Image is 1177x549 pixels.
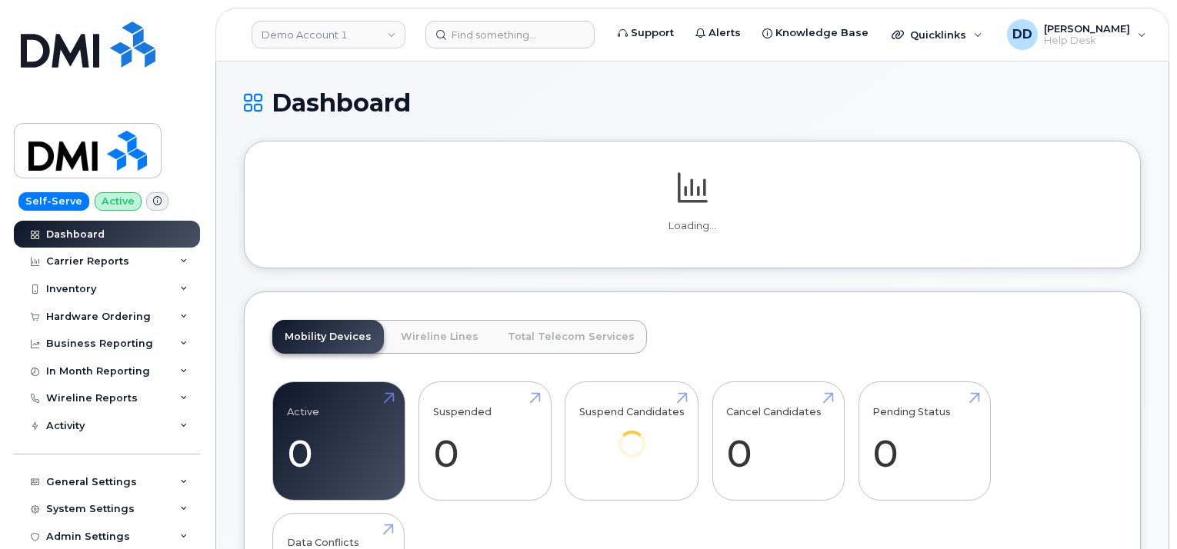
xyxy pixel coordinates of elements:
h1: Dashboard [244,89,1141,116]
a: Total Telecom Services [495,320,647,354]
a: Suspended 0 [433,391,537,492]
a: Active 0 [287,391,391,492]
a: Cancel Candidates 0 [726,391,830,492]
p: Loading... [272,219,1112,233]
a: Mobility Devices [272,320,384,354]
a: Wireline Lines [388,320,491,354]
a: Pending Status 0 [872,391,976,492]
a: Suspend Candidates [579,391,685,479]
